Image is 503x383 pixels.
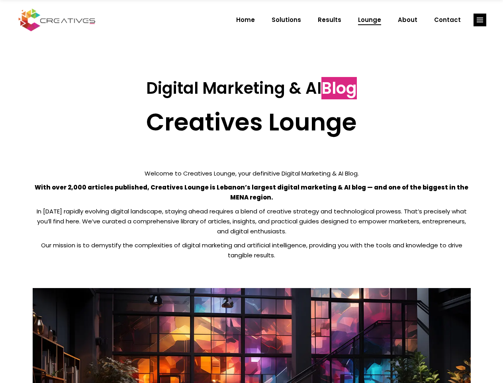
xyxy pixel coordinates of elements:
span: Contact [434,10,461,30]
p: In [DATE] rapidly evolving digital landscape, staying ahead requires a blend of creative strategy... [33,206,471,236]
a: Solutions [263,10,309,30]
p: Our mission is to demystify the complexities of digital marketing and artificial intelligence, pr... [33,240,471,260]
a: Contact [426,10,469,30]
h3: Digital Marketing & AI [33,79,471,98]
a: About [389,10,426,30]
a: Lounge [350,10,389,30]
p: Welcome to Creatives Lounge, your definitive Digital Marketing & AI Blog. [33,168,471,178]
span: Blog [321,77,357,99]
strong: With over 2,000 articles published, Creatives Lounge is Lebanon’s largest digital marketing & AI ... [35,183,468,201]
a: Results [309,10,350,30]
span: Lounge [358,10,381,30]
span: About [398,10,417,30]
a: link [474,14,486,26]
h2: Creatives Lounge [33,108,471,136]
a: Home [228,10,263,30]
span: Solutions [272,10,301,30]
span: Results [318,10,341,30]
img: Creatives [17,8,97,32]
span: Home [236,10,255,30]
